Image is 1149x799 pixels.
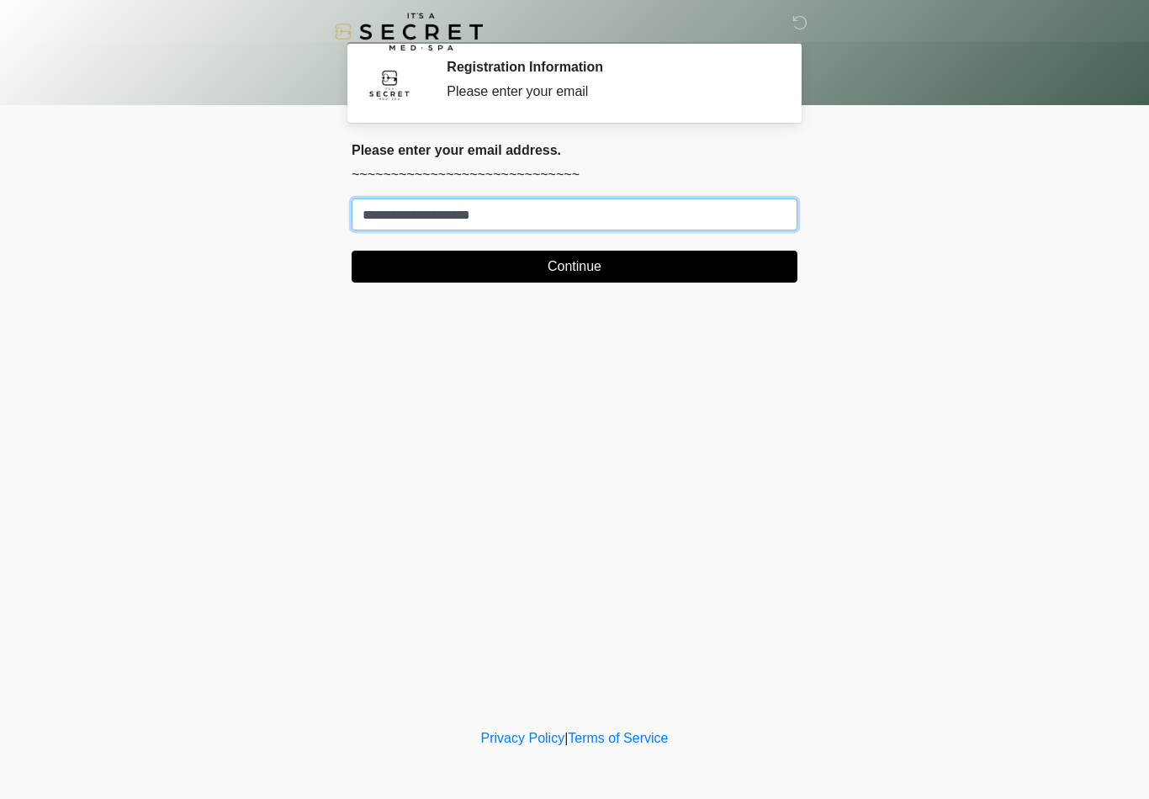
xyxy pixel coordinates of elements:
[352,251,797,283] button: Continue
[564,731,568,745] a: |
[447,82,772,102] div: Please enter your email
[447,59,772,75] h2: Registration Information
[352,165,797,185] p: ~~~~~~~~~~~~~~~~~~~~~~~~~~~~~
[335,13,483,50] img: It's A Secret Med Spa Logo
[568,731,668,745] a: Terms of Service
[481,731,565,745] a: Privacy Policy
[352,142,797,158] h2: Please enter your email address.
[364,59,415,109] img: Agent Avatar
